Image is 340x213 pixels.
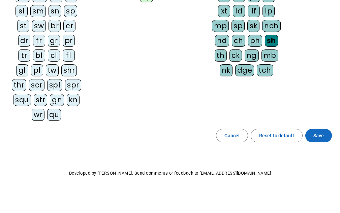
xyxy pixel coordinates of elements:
[212,20,229,32] div: mp
[262,5,275,17] div: lp
[67,94,80,106] div: kn
[48,35,60,47] div: gr
[63,20,75,32] div: cr
[247,20,259,32] div: sk
[232,35,245,47] div: ch
[63,49,75,62] div: fl
[218,5,230,17] div: xt
[34,94,48,106] div: str
[229,49,242,62] div: ck
[63,35,75,47] div: pr
[216,129,248,142] button: Cancel
[33,35,45,47] div: fr
[251,129,303,142] button: Reset to default
[61,64,77,76] div: shr
[50,94,64,106] div: gn
[33,49,45,62] div: bl
[31,64,43,76] div: pl
[16,5,28,17] div: sl
[49,20,61,32] div: br
[32,20,46,32] div: sw
[248,35,262,47] div: ph
[29,79,44,91] div: scr
[18,49,30,62] div: tr
[245,49,259,62] div: ng
[32,109,44,121] div: wr
[46,64,59,76] div: tw
[262,20,281,32] div: nch
[18,35,30,47] div: dr
[231,20,245,32] div: sp
[261,49,278,62] div: mb
[17,20,29,32] div: st
[305,129,332,142] button: Save
[64,5,77,17] div: sp
[47,79,63,91] div: spl
[215,35,229,47] div: nd
[233,5,245,17] div: ld
[220,64,233,76] div: nk
[259,132,294,140] span: Reset to default
[215,49,227,62] div: th
[12,79,27,91] div: thr
[16,64,28,76] div: gl
[48,49,60,62] div: cl
[65,79,81,91] div: spr
[224,132,240,140] span: Cancel
[49,5,61,17] div: sn
[248,5,260,17] div: lf
[257,64,273,76] div: tch
[13,94,31,106] div: squ
[313,132,324,140] span: Save
[5,169,335,177] p: Developed by [PERSON_NAME]. Send comments or feedback to [EMAIL_ADDRESS][DOMAIN_NAME]
[235,64,254,76] div: dge
[265,35,278,47] div: sh
[30,5,46,17] div: sm
[47,109,61,121] div: qu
